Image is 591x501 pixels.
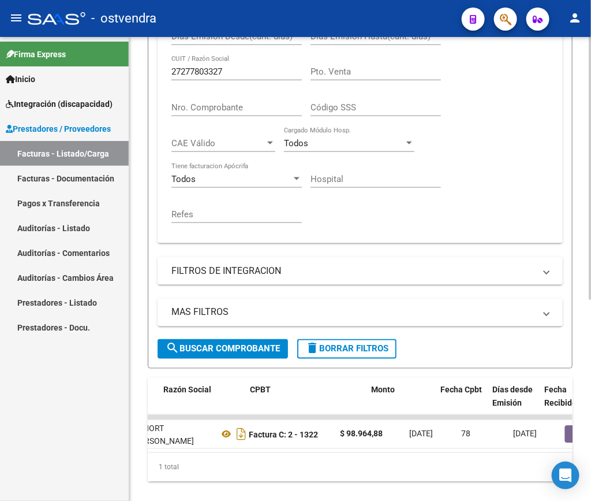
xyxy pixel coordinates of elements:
[171,174,196,184] span: Todos
[440,385,482,395] span: Fecha Cpbt
[409,429,433,439] span: [DATE]
[436,378,488,429] datatable-header-cell: Fecha Cpbt
[171,265,535,277] mat-panel-title: FILTROS DE INTEGRACION
[163,385,211,395] span: Razón Social
[492,385,533,408] span: Días desde Emisión
[9,11,23,25] mat-icon: menu
[166,342,179,355] mat-icon: search
[91,6,156,31] span: - ostvendra
[284,138,308,149] span: Todos
[6,123,111,135] span: Prestadores / Proveedores
[132,422,210,449] div: COHORT [PERSON_NAME]
[340,429,383,439] strong: $ 98.964,88
[366,378,436,429] datatable-header-cell: Monto
[166,344,280,354] span: Buscar Comprobante
[249,430,318,439] strong: Factura C: 2 - 1322
[552,462,579,489] div: Open Intercom Messenger
[132,422,210,447] div: 27277803327
[6,73,35,86] span: Inicio
[305,342,319,355] mat-icon: delete
[371,385,395,395] span: Monto
[158,257,563,285] mat-expansion-panel-header: FILTROS DE INTEGRACION
[544,385,577,408] span: Fecha Recibido
[234,425,249,444] i: Descargar documento
[171,138,265,149] span: CAE Válido
[159,378,245,429] datatable-header-cell: Razón Social
[250,385,271,395] span: CPBT
[158,339,288,359] button: Buscar Comprobante
[568,11,582,25] mat-icon: person
[513,429,537,439] span: [DATE]
[488,378,540,429] datatable-header-cell: Días desde Emisión
[461,429,470,439] span: 78
[297,339,397,359] button: Borrar Filtros
[305,344,388,354] span: Borrar Filtros
[6,48,66,61] span: Firma Express
[158,299,563,326] mat-expansion-panel-header: MAS FILTROS
[171,306,535,319] mat-panel-title: MAS FILTROS
[6,98,113,110] span: Integración (discapacidad)
[245,378,366,429] datatable-header-cell: CPBT
[148,453,573,482] div: 1 total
